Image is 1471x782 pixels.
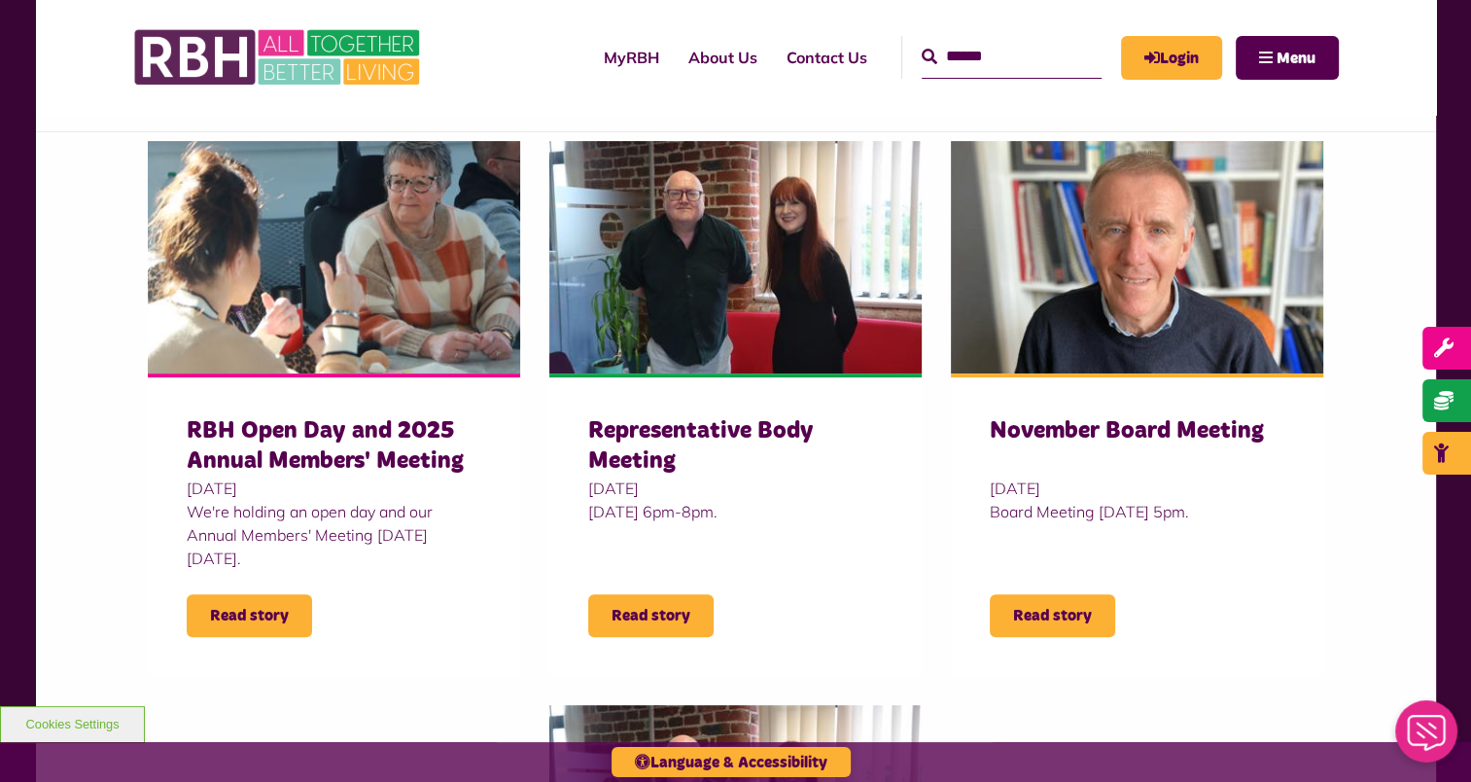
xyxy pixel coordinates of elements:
[674,31,772,84] a: About Us
[951,141,1323,677] a: November Board Meeting [DATE] Board Meeting [DATE] 5pm. Read story
[922,36,1102,78] input: Search
[772,31,882,84] a: Contact Us
[1277,51,1315,66] span: Menu
[133,19,425,95] img: RBH
[549,141,922,374] img: Claire And Andrew Representative Body
[148,141,520,374] img: IMG 7040
[990,500,1284,523] div: Board Meeting [DATE] 5pm.
[588,594,714,637] span: Read story
[589,31,674,84] a: MyRBH
[1236,36,1339,80] button: Navigation
[148,141,520,677] a: RBH Open Day and 2025 Annual Members' Meeting [DATE] We're holding an open day and our Annual Mem...
[588,477,883,500] span: [DATE]
[187,416,481,477] h3: RBH Open Day and 2025 Annual Members' Meeting
[990,477,1284,500] span: [DATE]
[187,477,481,500] span: [DATE]
[187,594,312,637] span: Read story
[1121,36,1222,80] a: MyRBH
[588,500,883,523] div: [DATE] 6pm-8pm.
[990,594,1115,637] span: Read story
[1383,694,1471,782] iframe: Netcall Web Assistant for live chat
[549,141,922,677] a: Representative Body Meeting [DATE] [DATE] 6pm-8pm. Read story
[990,416,1284,477] h3: November Board Meeting
[187,500,481,570] div: We're holding an open day and our Annual Members' Meeting [DATE][DATE].
[588,416,883,477] h3: Representative Body Meeting
[612,747,851,777] button: Language & Accessibility
[951,141,1323,374] img: Kevinbrady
